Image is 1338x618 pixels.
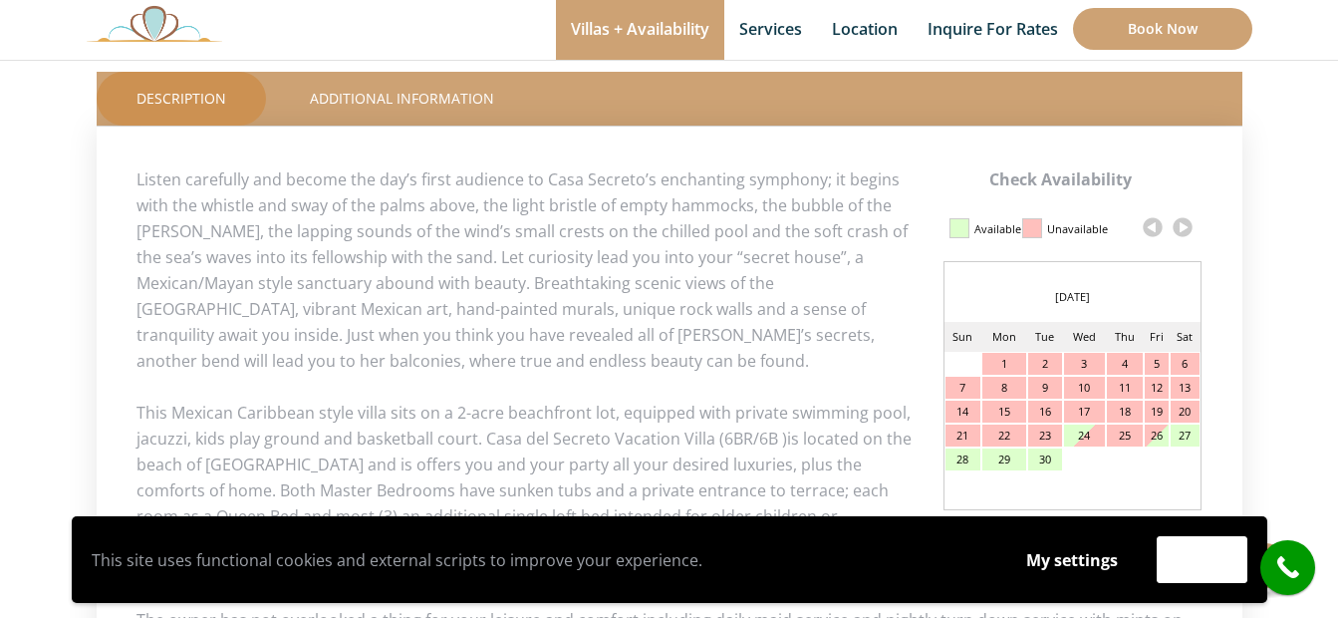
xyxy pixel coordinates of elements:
[1107,353,1143,375] div: 4
[1028,401,1062,423] div: 16
[944,282,1201,312] div: [DATE]
[945,377,981,399] div: 7
[1144,322,1170,352] td: Fri
[97,72,266,126] a: Description
[945,449,981,470] div: 28
[1265,545,1310,590] i: call
[1170,322,1200,352] td: Sat
[1260,540,1315,595] a: call
[1028,449,1062,470] div: 30
[1106,322,1144,352] td: Thu
[1027,322,1063,352] td: Tue
[982,425,1025,447] div: 22
[945,425,981,447] div: 21
[136,166,1203,374] p: Listen carefully and become the day’s first audience to Casa Secreto’s enchanting symphony; it be...
[982,353,1025,375] div: 1
[945,401,981,423] div: 14
[982,377,1025,399] div: 8
[1028,377,1062,399] div: 9
[1145,425,1169,447] div: 26
[1064,425,1105,447] div: 24
[1047,212,1108,246] div: Unavailable
[1145,401,1169,423] div: 19
[1073,8,1252,50] a: Book Now
[944,322,982,352] td: Sun
[1145,377,1169,399] div: 12
[87,5,222,42] img: Awesome Logo
[1064,353,1105,375] div: 3
[1157,536,1247,583] button: Accept
[1064,401,1105,423] div: 17
[1064,377,1105,399] div: 10
[1107,401,1143,423] div: 18
[1107,377,1143,399] div: 11
[982,401,1025,423] div: 15
[1171,425,1199,447] div: 27
[92,545,987,575] p: This site uses functional cookies and external scripts to improve your experience.
[1063,322,1106,352] td: Wed
[270,72,534,126] a: Additional Information
[1171,353,1199,375] div: 6
[1007,537,1137,583] button: My settings
[981,322,1026,352] td: Mon
[1171,401,1199,423] div: 20
[974,212,1021,246] div: Available
[1028,425,1062,447] div: 23
[982,449,1025,470] div: 29
[1171,377,1199,399] div: 13
[1028,353,1062,375] div: 2
[136,400,1203,581] p: This Mexican Caribbean style villa sits on a 2-acre beachfront lot, equipped with private swimmin...
[1145,353,1169,375] div: 5
[1107,425,1143,447] div: 25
